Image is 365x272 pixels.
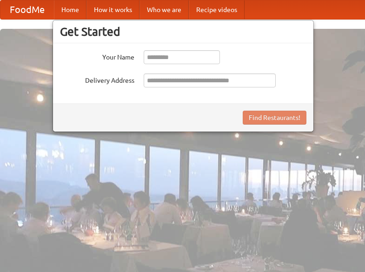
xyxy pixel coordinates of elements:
[60,25,306,39] h3: Get Started
[243,111,306,125] button: Find Restaurants!
[189,0,245,19] a: Recipe videos
[54,0,86,19] a: Home
[0,0,54,19] a: FoodMe
[86,0,139,19] a: How it works
[139,0,189,19] a: Who we are
[60,73,134,85] label: Delivery Address
[60,50,134,62] label: Your Name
